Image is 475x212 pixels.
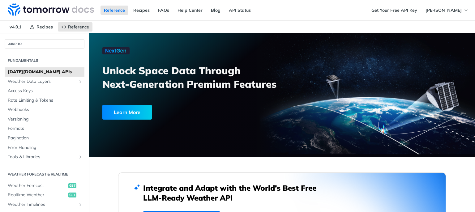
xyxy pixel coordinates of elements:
a: Get Your Free API Key [368,6,421,15]
button: JUMP TO [5,39,84,49]
a: Reference [101,6,128,15]
a: Webhooks [5,105,84,114]
span: Weather Data Layers [8,78,76,85]
a: Learn More [102,105,251,120]
a: Weather Data LayersShow subpages for Weather Data Layers [5,77,84,86]
a: Versioning [5,115,84,124]
a: Recipes [26,22,56,32]
span: get [68,193,76,197]
a: Help Center [174,6,206,15]
button: Show subpages for Weather Data Layers [78,79,83,84]
a: Realtime Weatherget [5,190,84,200]
a: Access Keys [5,86,84,95]
span: Webhooks [8,107,83,113]
h2: Fundamentals [5,58,84,63]
span: [PERSON_NAME] [426,7,462,13]
h3: Unlock Space Data Through Next-Generation Premium Features [102,64,289,91]
span: Weather Forecast [8,183,67,189]
span: Reference [68,24,89,30]
span: Rate Limiting & Tokens [8,97,83,104]
span: Formats [8,125,83,132]
img: NextGen [102,47,130,54]
a: Weather Forecastget [5,181,84,190]
span: Tools & Libraries [8,154,76,160]
span: Realtime Weather [8,192,67,198]
span: Weather Timelines [8,201,76,208]
span: Recipes [36,24,53,30]
div: Learn More [102,105,152,120]
a: Error Handling [5,143,84,152]
span: v4.0.1 [6,22,25,32]
a: Rate Limiting & Tokens [5,96,84,105]
span: get [68,183,76,188]
img: Tomorrow.io Weather API Docs [8,3,94,16]
span: Pagination [8,135,83,141]
button: Show subpages for Weather Timelines [78,202,83,207]
span: [DATE][DOMAIN_NAME] APIs [8,69,83,75]
h2: Weather Forecast & realtime [5,172,84,177]
a: API Status [225,6,254,15]
a: Pagination [5,134,84,143]
button: [PERSON_NAME] [422,6,472,15]
span: Access Keys [8,88,83,94]
a: Blog [208,6,224,15]
h2: Integrate and Adapt with the World’s Best Free LLM-Ready Weather API [143,183,326,203]
a: Weather TimelinesShow subpages for Weather Timelines [5,200,84,209]
a: Tools & LibrariesShow subpages for Tools & Libraries [5,152,84,162]
a: Reference [58,22,92,32]
a: FAQs [155,6,173,15]
a: Formats [5,124,84,133]
span: Versioning [8,116,83,122]
a: Recipes [130,6,153,15]
button: Show subpages for Tools & Libraries [78,155,83,159]
span: Error Handling [8,145,83,151]
a: [DATE][DOMAIN_NAME] APIs [5,67,84,77]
